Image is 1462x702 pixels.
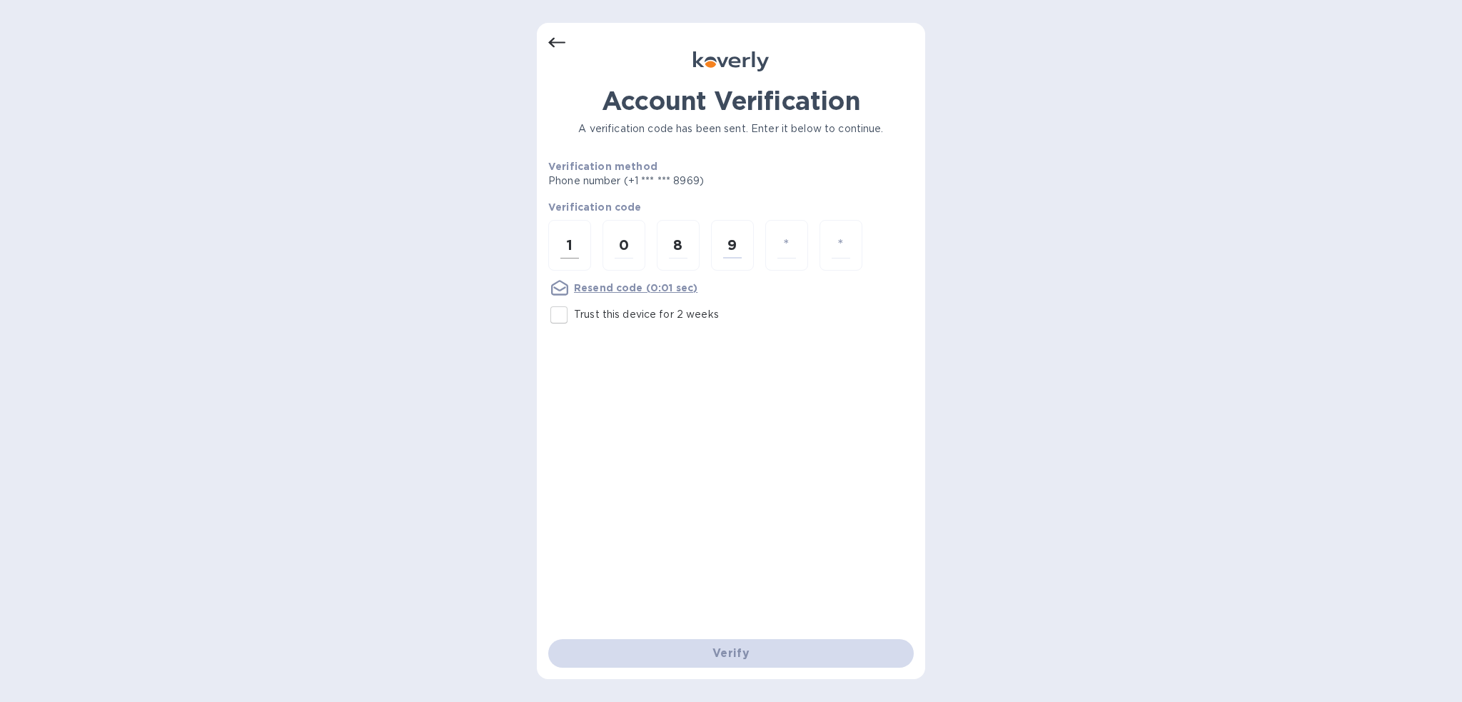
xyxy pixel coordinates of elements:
u: Resend code (0:01 sec) [574,282,697,294]
h1: Account Verification [548,86,914,116]
b: Verification method [548,161,657,172]
p: Phone number (+1 *** *** 8969) [548,174,813,189]
p: Trust this device for 2 weeks [574,307,719,322]
p: A verification code has been sent. Enter it below to continue. [548,121,914,136]
p: Verification code [548,200,914,214]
